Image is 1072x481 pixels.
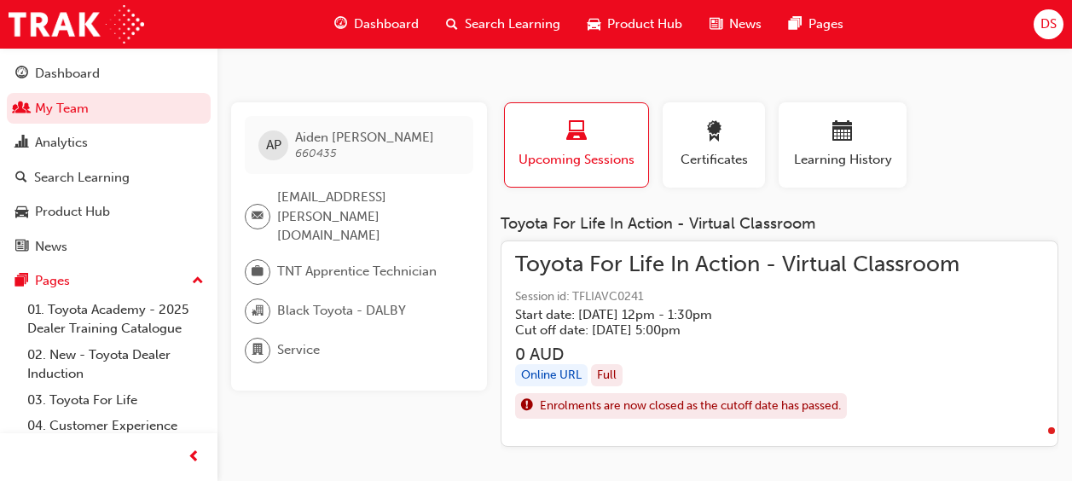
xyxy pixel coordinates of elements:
a: 03. Toyota For Life [20,387,211,414]
div: Search Learning [34,168,130,188]
span: briefcase-icon [252,261,264,283]
span: up-icon [192,270,204,293]
div: Toyota For Life In Action - Virtual Classroom [501,215,1058,234]
span: search-icon [446,14,458,35]
img: Trak [9,5,144,43]
span: News [729,14,762,34]
button: DashboardMy TeamAnalyticsSearch LearningProduct HubNews [7,55,211,265]
span: email-icon [252,206,264,228]
a: Analytics [7,127,211,159]
a: 04. Customer Experience [20,413,211,439]
span: news-icon [710,14,722,35]
span: car-icon [15,205,28,220]
div: Full [591,364,623,387]
span: Pages [808,14,843,34]
span: organisation-icon [252,300,264,322]
a: search-iconSearch Learning [432,7,574,42]
h3: 0 AUD [515,345,959,364]
iframe: Intercom live chat [1014,423,1055,464]
span: Search Learning [465,14,560,34]
button: DS [1034,9,1063,39]
span: Certificates [675,150,752,170]
button: Certificates [663,102,765,188]
button: Pages [7,265,211,297]
button: Learning History [779,102,907,188]
span: Product Hub [607,14,682,34]
h5: Start date: [DATE] 12pm - 1:30pm [515,307,932,322]
span: pages-icon [15,274,28,289]
span: people-icon [15,101,28,117]
span: Session id: TFLIAVC0241 [515,287,959,307]
span: guage-icon [15,67,28,82]
div: News [35,237,67,257]
a: 01. Toyota Academy - 2025 Dealer Training Catalogue [20,297,211,342]
div: Pages [35,271,70,291]
span: Dashboard [354,14,419,34]
span: chart-icon [15,136,28,151]
a: My Team [7,93,211,125]
div: Analytics [35,133,88,153]
span: DS [1040,14,1057,34]
a: Search Learning [7,162,211,194]
a: pages-iconPages [775,7,857,42]
div: Online URL [515,364,588,387]
span: Toyota For Life In Action - Virtual Classroom [515,255,959,275]
button: Upcoming Sessions [504,102,649,188]
div: Dashboard [35,64,100,84]
a: news-iconNews [696,7,775,42]
a: Product Hub [7,196,211,228]
a: guage-iconDashboard [321,7,432,42]
span: pages-icon [789,14,802,35]
span: [EMAIL_ADDRESS][PERSON_NAME][DOMAIN_NAME] [277,188,460,246]
a: 02. New - Toyota Dealer Induction [20,342,211,387]
span: department-icon [252,339,264,362]
span: exclaim-icon [521,395,533,417]
span: TNT Apprentice Technician [277,262,437,281]
div: Product Hub [35,202,110,222]
span: AP [266,136,281,155]
span: award-icon [704,121,724,144]
span: 660435 [295,146,337,160]
span: calendar-icon [832,121,853,144]
span: laptop-icon [566,121,587,144]
span: prev-icon [188,447,200,468]
span: news-icon [15,240,28,255]
span: search-icon [15,171,27,186]
span: Learning History [791,150,894,170]
span: car-icon [588,14,600,35]
span: Aiden [PERSON_NAME] [295,130,434,145]
span: guage-icon [334,14,347,35]
span: Service [277,340,320,360]
a: News [7,231,211,263]
h5: Cut off date: [DATE] 5:00pm [515,322,932,338]
span: Enrolments are now closed as the cutoff date has passed. [540,397,841,416]
a: Dashboard [7,58,211,90]
a: car-iconProduct Hub [574,7,696,42]
span: Upcoming Sessions [518,150,635,170]
span: Black Toyota - DALBY [277,301,406,321]
a: Toyota For Life In Action - Virtual ClassroomSession id: TFLIAVC0241Start date: [DATE] 12pm - 1:3... [515,255,1044,432]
